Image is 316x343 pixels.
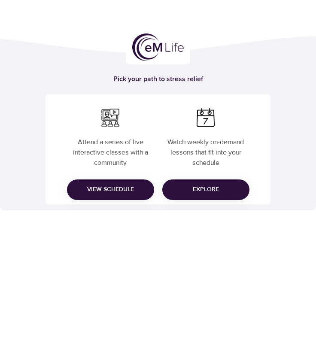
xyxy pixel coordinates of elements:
img: week.png [196,108,215,127]
img: webimar.png [101,108,120,127]
button: Explore [162,179,249,200]
span: View Schedule [74,184,147,195]
h5: Pick your path to stress relief [46,75,270,84]
p: Watch weekly on-demand lessons that fit into your schedule [160,130,252,171]
img: logo [132,33,184,61]
span: Explore [169,184,243,195]
p: Attend a series of live interactive classes with a community [64,130,156,171]
button: View Schedule [67,179,154,200]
